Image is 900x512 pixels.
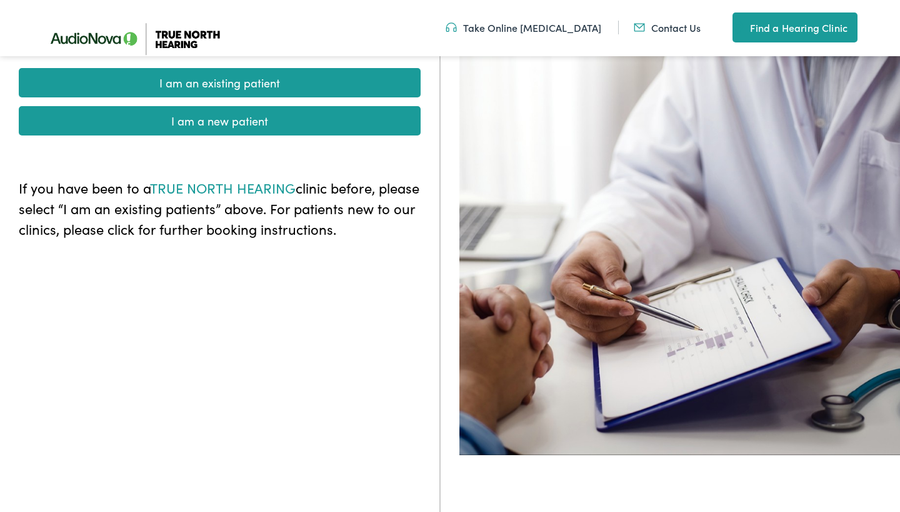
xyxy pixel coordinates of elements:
[19,68,421,97] a: I am an existing patient
[732,20,744,35] img: utility icon
[634,21,701,34] a: Contact Us
[634,21,645,34] img: Mail icon in color code ffb348, used for communication purposes
[19,106,421,135] a: I am a new patient
[732,12,857,42] a: Find a Hearing Clinic
[459,19,900,455] img: Audiologist going over hearing test results
[446,21,601,34] a: Take Online [MEDICAL_DATA]
[19,177,421,239] p: If you have been to a clinic before, please select “I am an existing patients” above. For patient...
[150,178,296,197] span: TRUE NORTH HEARING
[446,21,457,34] img: Headphones icon in color code ffb348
